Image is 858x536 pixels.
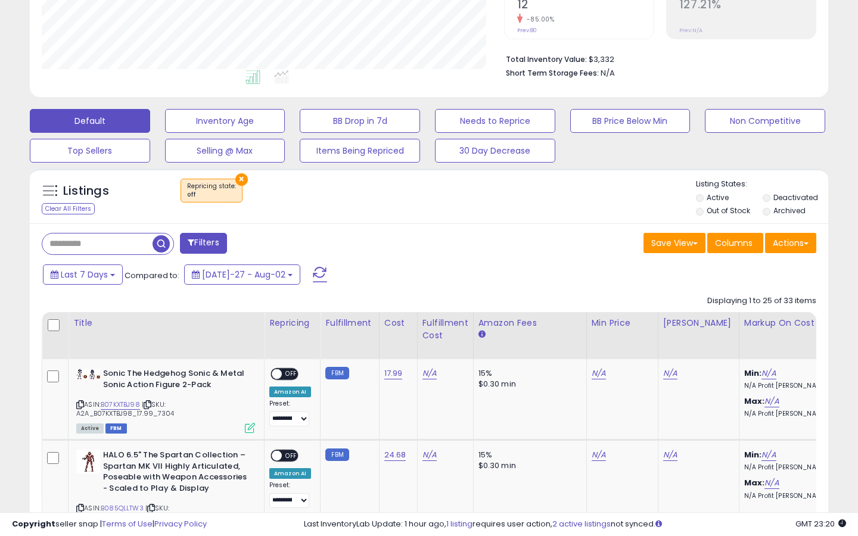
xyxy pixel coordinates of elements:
img: 41BsYktAMfL._SL40_.jpg [76,450,100,473]
button: Columns [707,233,763,253]
th: The percentage added to the cost of goods (COGS) that forms the calculator for Min & Max prices. [739,312,852,359]
div: Preset: [269,400,311,426]
div: Last InventoryLab Update: 1 hour ago, requires user action, not synced. [304,519,846,530]
a: 1 listing [446,518,472,529]
button: Items Being Repriced [300,139,420,163]
button: × [235,173,248,186]
small: -85.00% [523,15,555,24]
button: Needs to Reprice [435,109,555,133]
div: Amazon Fees [478,317,582,329]
b: Total Inventory Value: [506,54,587,64]
button: BB Drop in 7d [300,109,420,133]
small: Amazon Fees. [478,329,486,340]
a: B07KXTBJ98 [101,400,140,410]
b: Min: [744,367,762,379]
button: Non Competitive [705,109,825,133]
a: N/A [761,449,776,461]
div: Fulfillment [325,317,374,329]
a: N/A [663,367,677,379]
div: Fulfillment Cost [422,317,468,342]
button: Default [30,109,150,133]
span: | SKU: A2A_B07KXTBJ98_17.99_7304 [76,400,174,417]
div: $0.30 min [478,460,577,471]
a: Terms of Use [102,518,153,529]
button: 30 Day Decrease [435,139,555,163]
p: N/A Profit [PERSON_NAME] [744,492,843,500]
p: N/A Profit [PERSON_NAME] [744,410,843,418]
a: N/A [592,449,606,461]
b: Max: [744,477,765,488]
a: 17.99 [384,367,403,379]
small: FBM [325,367,349,379]
button: BB Price Below Min [570,109,691,133]
a: 2 active listings [552,518,611,529]
div: [PERSON_NAME] [663,317,734,329]
a: 24.68 [384,449,406,461]
button: [DATE]-27 - Aug-02 [184,264,300,285]
div: ASIN: [76,368,255,432]
label: Out of Stock [707,205,750,216]
h5: Listings [63,183,109,200]
button: Filters [180,233,226,254]
div: Amazon AI [269,387,311,397]
div: Title [73,317,259,329]
div: 15% [478,368,577,379]
button: Save View [643,233,705,253]
p: N/A Profit [PERSON_NAME] [744,382,843,390]
span: FBM [105,423,127,434]
div: Cost [384,317,412,329]
div: Min Price [592,317,653,329]
a: Privacy Policy [154,518,207,529]
span: N/A [601,67,615,79]
div: Preset: [269,481,311,508]
div: off [187,191,236,199]
a: N/A [592,367,606,379]
span: Repricing state : [187,182,236,200]
div: $0.30 min [478,379,577,389]
li: $3,332 [506,51,807,66]
button: Selling @ Max [165,139,285,163]
label: Deactivated [773,192,818,202]
small: Prev: N/A [679,27,702,34]
img: 41+NLvi+-TL._SL40_.jpg [76,369,100,379]
button: Last 7 Days [43,264,123,285]
span: All listings currently available for purchase on Amazon [76,423,104,434]
a: N/A [764,395,779,407]
label: Active [707,192,729,202]
div: Repricing [269,317,315,329]
div: Markup on Cost [744,317,847,329]
div: Amazon AI [269,468,311,479]
div: Clear All Filters [42,203,95,214]
b: Short Term Storage Fees: [506,68,599,78]
b: Max: [744,395,765,407]
span: Columns [715,237,753,249]
span: OFF [282,369,301,379]
span: [DATE]-27 - Aug-02 [202,269,285,281]
b: Sonic The Hedgehog Sonic & Metal Sonic Action Figure 2-Pack [103,368,248,393]
a: N/A [422,449,437,461]
strong: Copyright [12,518,55,529]
button: Top Sellers [30,139,150,163]
button: Actions [765,233,816,253]
small: Prev: 80 [517,27,537,34]
span: OFF [282,451,301,461]
p: Listing States: [696,179,829,190]
span: Compared to: [125,270,179,281]
div: 15% [478,450,577,460]
span: 2025-08-10 23:20 GMT [795,518,846,529]
a: N/A [761,367,776,379]
button: Inventory Age [165,109,285,133]
p: N/A Profit [PERSON_NAME] [744,463,843,472]
label: Archived [773,205,806,216]
small: FBM [325,448,349,461]
a: N/A [764,477,779,489]
div: seller snap | | [12,519,207,530]
b: Min: [744,449,762,460]
span: Last 7 Days [61,269,108,281]
a: N/A [422,367,437,379]
a: N/A [663,449,677,461]
b: HALO 6.5" The Spartan Collection – Spartan MK VII Highly Articulated, Poseable with Weapon Access... [103,450,248,497]
div: Displaying 1 to 25 of 33 items [707,295,816,307]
